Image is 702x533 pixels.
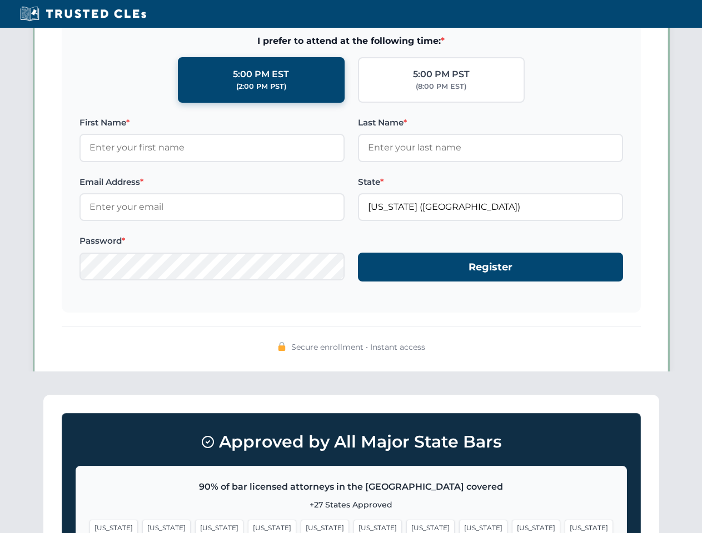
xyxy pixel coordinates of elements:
[17,6,150,22] img: Trusted CLEs
[89,499,613,511] p: +27 States Approved
[358,193,623,221] input: Washington (WA)
[76,427,627,457] h3: Approved by All Major State Bars
[277,342,286,351] img: 🔒
[79,234,345,248] label: Password
[79,175,345,189] label: Email Address
[236,81,286,92] div: (2:00 PM PST)
[358,116,623,129] label: Last Name
[416,81,466,92] div: (8:00 PM EST)
[79,34,623,48] span: I prefer to attend at the following time:
[79,193,345,221] input: Enter your email
[358,175,623,189] label: State
[233,67,289,82] div: 5:00 PM EST
[358,134,623,162] input: Enter your last name
[291,341,425,353] span: Secure enrollment • Instant access
[79,134,345,162] input: Enter your first name
[413,67,470,82] div: 5:00 PM PST
[358,253,623,282] button: Register
[79,116,345,129] label: First Name
[89,480,613,494] p: 90% of bar licensed attorneys in the [GEOGRAPHIC_DATA] covered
